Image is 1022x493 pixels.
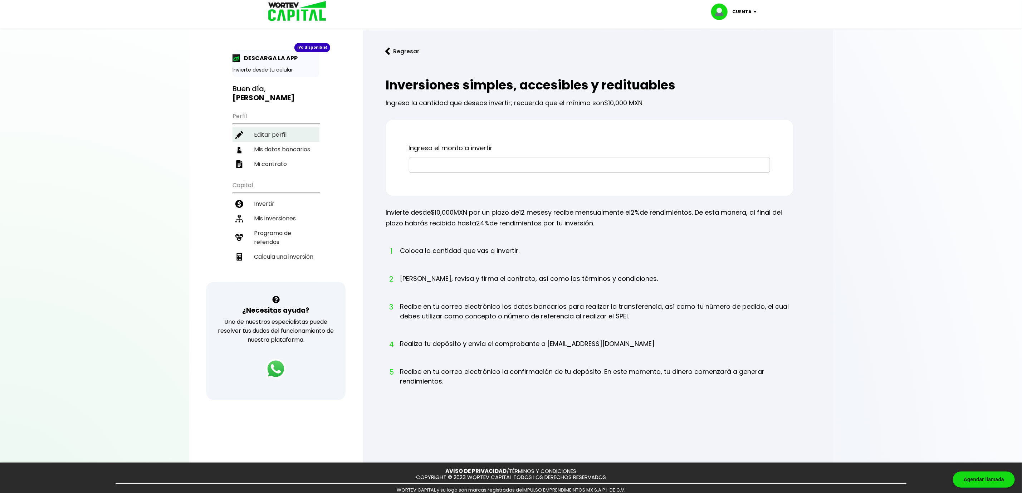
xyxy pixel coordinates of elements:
img: flecha izquierda [385,48,390,55]
li: Realiza tu depósito y envía el comprobante a [EMAIL_ADDRESS][DOMAIN_NAME] [400,339,655,362]
a: Editar perfil [233,127,319,142]
p: / [446,468,577,474]
span: $10,000 MXN [605,98,643,107]
p: Ingresa el monto a invertir [409,143,770,153]
img: icon-down [752,11,762,13]
span: 2 [390,274,393,284]
button: Regresar [375,42,430,61]
img: editar-icon.952d3147.svg [235,131,243,139]
a: Mi contrato [233,157,319,171]
p: Invierte desde tu celular [233,66,319,74]
p: Invierte desde MXN por un plazo de y recibe mensualmente el de rendimientos. De esta manera, al f... [386,207,793,229]
h3: ¿Necesitas ayuda? [242,305,309,316]
span: 2% [631,208,640,217]
span: 24% [476,219,490,228]
div: ¡Ya disponible! [294,43,330,52]
span: 3 [390,302,393,312]
b: [PERSON_NAME] [233,93,295,103]
a: Calcula una inversión [233,249,319,264]
li: [PERSON_NAME], revisa y firma el contrato, así como los términos y condiciones. [400,274,658,297]
p: COPYRIGHT © 2023 WORTEV CAPITAL TODOS LOS DERECHOS RESERVADOS [416,474,606,480]
div: Agendar llamada [953,472,1015,488]
span: 1 [390,246,393,257]
img: profile-image [711,4,733,20]
span: 4 [390,339,393,350]
img: inversiones-icon.6695dc30.svg [235,215,243,223]
img: recomiendanos-icon.9b8e9327.svg [235,234,243,241]
li: Coloca la cantidad que vas a invertir. [400,246,520,269]
h3: Buen día, [233,84,319,102]
a: AVISO DE PRIVACIDAD [446,467,507,475]
span: 12 meses [519,208,548,217]
img: contrato-icon.f2db500c.svg [235,160,243,168]
p: Cuenta [733,6,752,17]
span: $10,000 [431,208,454,217]
img: app-icon [233,54,240,62]
li: Recibe en tu correo electrónico la confirmación de tu depósito. En este momento, tu dinero comenz... [400,367,793,400]
p: Ingresa la cantidad que deseas invertir; recuerda que el mínimo son [386,92,793,108]
p: Uno de nuestros especialistas puede resolver tus dudas del funcionamiento de nuestra plataforma. [216,317,336,344]
img: datos-icon.10cf9172.svg [235,146,243,153]
img: calculadora-icon.17d418c4.svg [235,253,243,261]
a: Mis inversiones [233,211,319,226]
ul: Capital [233,177,319,282]
a: TÉRMINOS Y CONDICIONES [509,467,577,475]
a: Invertir [233,196,319,211]
a: Programa de referidos [233,226,319,249]
a: Mis datos bancarios [233,142,319,157]
a: flecha izquierdaRegresar [375,42,822,61]
h2: Inversiones simples, accesibles y redituables [386,78,793,92]
img: invertir-icon.b3b967d7.svg [235,200,243,208]
span: 5 [390,367,393,377]
ul: Perfil [233,108,319,171]
img: logos_whatsapp-icon.242b2217.svg [266,359,286,379]
li: Recibe en tu correo electrónico los datos bancarios para realizar la transferencia, así como tu n... [400,302,793,335]
p: DESCARGA LA APP [240,54,298,63]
